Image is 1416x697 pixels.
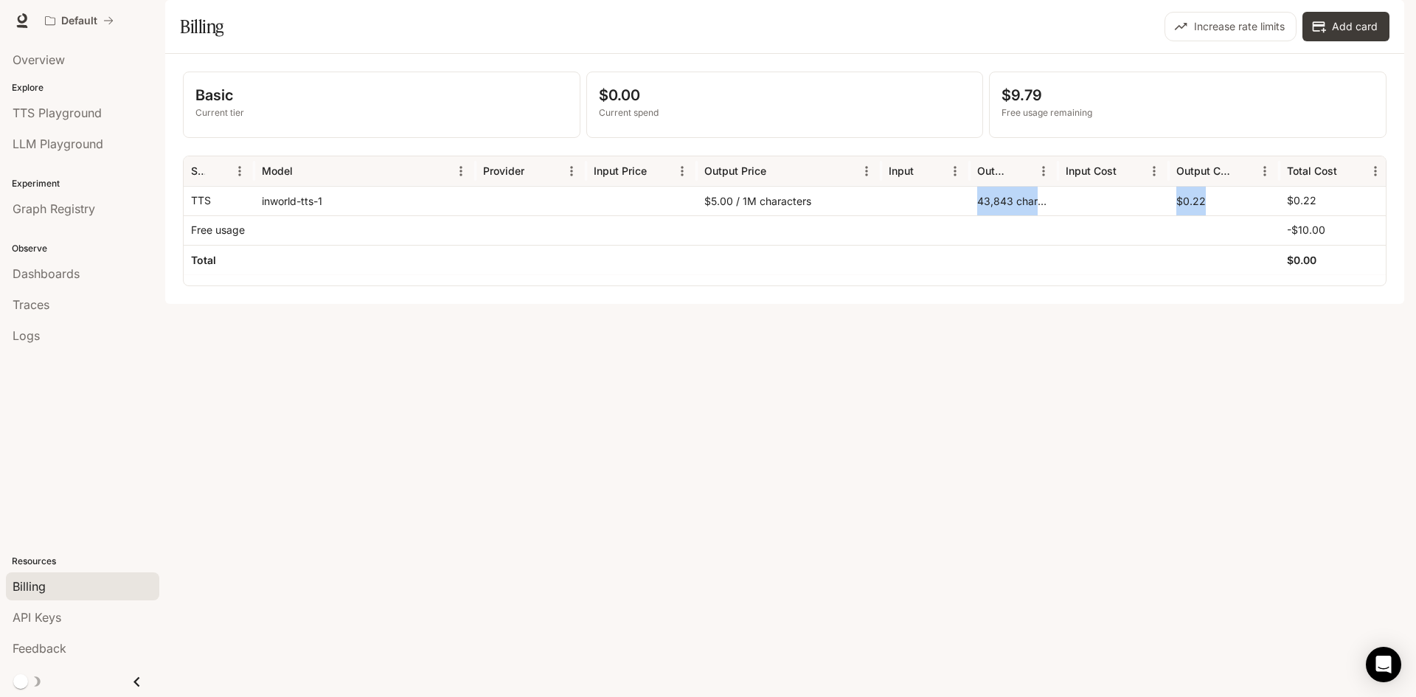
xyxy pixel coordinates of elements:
p: $0.22 [1287,193,1316,208]
button: Sort [1010,160,1032,182]
div: Input Cost [1066,164,1117,177]
h1: Billing [180,12,223,41]
button: Menu [944,160,966,182]
button: All workspaces [38,6,120,35]
p: $9.79 [1002,84,1374,106]
div: inworld-tts-1 [254,186,476,215]
p: $0.00 [599,84,971,106]
button: Sort [1339,160,1361,182]
button: Menu [1143,160,1165,182]
div: Total Cost [1287,164,1337,177]
p: Basic [195,84,568,106]
button: Sort [648,160,670,182]
div: Output Cost [1176,164,1230,177]
button: Menu [855,160,878,182]
button: Sort [206,160,229,182]
button: Sort [1232,160,1254,182]
button: Sort [526,160,548,182]
p: Current tier [195,106,568,119]
h6: $0.00 [1287,253,1316,268]
button: Add card [1302,12,1389,41]
div: Output [977,164,1009,177]
button: Menu [671,160,693,182]
button: Menu [1254,160,1276,182]
button: Sort [768,160,790,182]
div: Open Intercom Messenger [1366,647,1401,682]
button: Menu [450,160,472,182]
div: Service [191,164,205,177]
button: Menu [1364,160,1386,182]
button: Sort [294,160,316,182]
div: $5.00 / 1M characters [697,186,881,215]
p: Current spend [599,106,971,119]
div: Input Price [594,164,647,177]
button: Menu [1032,160,1055,182]
button: Menu [560,160,583,182]
h6: Total [191,253,216,268]
div: Model [262,164,293,177]
p: TTS [191,193,211,208]
button: Sort [915,160,937,182]
button: Increase rate limits [1165,12,1297,41]
div: Output Price [704,164,766,177]
div: Input [889,164,914,177]
div: 43,843 characters [970,186,1058,215]
p: Free usage [191,223,245,237]
p: Default [61,15,97,27]
p: Free usage remaining [1002,106,1374,119]
div: Provider [483,164,524,177]
button: Menu [229,160,251,182]
button: Sort [1118,160,1140,182]
div: $0.22 [1169,186,1280,215]
p: -$10.00 [1287,223,1325,237]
